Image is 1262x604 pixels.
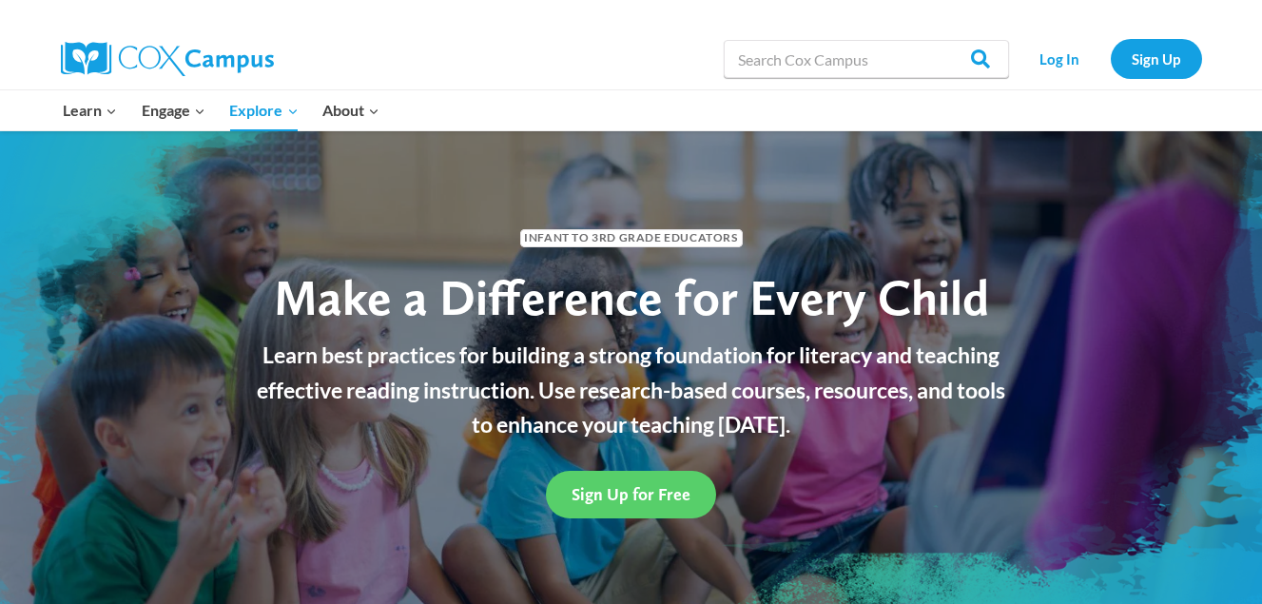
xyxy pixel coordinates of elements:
span: About [322,98,379,123]
img: Cox Campus [61,42,274,76]
span: Make a Difference for Every Child [274,267,989,327]
span: Explore [229,98,298,123]
nav: Primary Navigation [51,90,392,130]
a: Log In [1019,39,1101,78]
input: Search Cox Campus [724,40,1009,78]
a: Sign Up [1111,39,1202,78]
span: Sign Up for Free [572,484,690,504]
span: Learn [63,98,117,123]
a: Sign Up for Free [546,471,716,517]
nav: Secondary Navigation [1019,39,1202,78]
p: Learn best practices for building a strong foundation for literacy and teaching effective reading... [246,338,1017,442]
span: Infant to 3rd Grade Educators [520,229,743,247]
span: Engage [142,98,205,123]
